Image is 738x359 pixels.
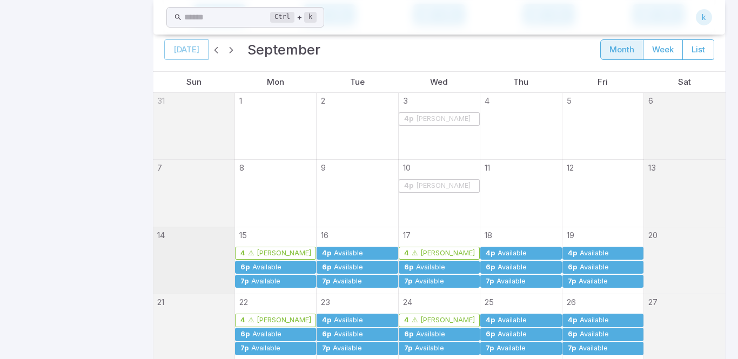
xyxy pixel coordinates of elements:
a: Sunday [182,72,206,92]
a: September 25, 2025 [480,294,494,308]
div: Available [251,277,281,286]
td: September 15, 2025 [234,227,316,294]
div: 4p [404,182,414,190]
a: Saturday [674,72,695,92]
div: 7p [485,277,494,286]
a: September 13, 2025 [644,160,656,174]
div: Available [252,330,282,338]
a: September 16, 2025 [317,227,328,241]
kbd: k [304,12,317,23]
div: Available [332,277,363,286]
div: [PERSON_NAME] [415,115,471,123]
div: Available [579,263,609,272]
td: September 13, 2025 [644,160,726,227]
td: September 10, 2025 [398,160,480,227]
div: 4p [240,316,246,324]
a: September 6, 2025 [644,93,653,107]
div: Available [415,330,446,338]
div: 4p [567,249,578,258]
div: 4p [404,115,414,123]
div: 6p [404,263,414,272]
td: September 20, 2025 [644,227,726,294]
a: September 8, 2025 [235,160,244,174]
div: 4p [321,249,332,258]
div: k [696,9,712,25]
td: September 3, 2025 [398,93,480,160]
a: September 7, 2025 [153,160,162,174]
button: Next month [224,42,239,57]
div: 4p [404,249,410,258]
a: Friday [593,72,612,92]
div: Available [414,277,445,286]
div: 7p [404,344,413,353]
div: Available [333,330,364,338]
div: 4p [567,316,578,324]
div: Available [497,330,527,338]
a: September 23, 2025 [317,294,330,308]
div: 6p [240,330,250,338]
div: 6p [567,263,578,272]
a: September 17, 2025 [399,227,411,241]
a: September 20, 2025 [644,227,658,241]
div: Available [252,263,282,272]
div: 7p [404,277,413,286]
td: September 8, 2025 [234,160,316,227]
div: + [270,11,317,24]
button: list [682,39,714,60]
div: Available [579,330,609,338]
td: September 6, 2025 [644,93,726,160]
div: [PERSON_NAME] [415,182,471,190]
a: September 2, 2025 [317,93,325,107]
a: September 10, 2025 [399,160,411,174]
td: September 12, 2025 [562,160,643,227]
a: September 15, 2025 [235,227,247,241]
div: ⚠ [PERSON_NAME] (credit required) [411,316,475,324]
a: September 22, 2025 [235,294,248,308]
h2: September [247,39,320,60]
a: September 9, 2025 [317,160,326,174]
div: Available [251,344,281,353]
td: September 14, 2025 [153,227,234,294]
a: September 3, 2025 [399,93,408,107]
div: Available [578,277,608,286]
div: 7p [321,277,331,286]
a: September 19, 2025 [562,227,574,241]
div: 6p [240,263,250,272]
div: ⚠ [PERSON_NAME] (credit required) [411,249,475,258]
a: September 18, 2025 [480,227,492,241]
div: ⚠ [PERSON_NAME] (credit required) [247,316,311,324]
a: Wednesday [426,72,452,92]
div: Available [333,263,364,272]
td: September 18, 2025 [480,227,562,294]
div: 6p [485,330,495,338]
div: Available [579,249,609,258]
td: September 2, 2025 [317,93,398,160]
div: 4p [485,316,495,324]
div: 7p [240,277,249,286]
td: September 16, 2025 [317,227,398,294]
td: September 11, 2025 [480,160,562,227]
a: Tuesday [346,72,369,92]
div: 6p [321,330,332,338]
td: September 4, 2025 [480,93,562,160]
div: 4p [404,316,410,324]
div: Available [333,249,364,258]
div: Available [332,344,363,353]
a: Monday [263,72,289,92]
div: 7p [567,344,576,353]
div: Available [333,316,364,324]
td: September 1, 2025 [234,93,316,160]
kbd: Ctrl [270,12,294,23]
div: Available [496,277,526,286]
div: 4p [485,249,495,258]
div: 4p [240,249,246,258]
td: August 31, 2025 [153,93,234,160]
a: September 4, 2025 [480,93,489,107]
div: 6p [404,330,414,338]
div: 6p [321,263,332,272]
td: September 5, 2025 [562,93,643,160]
a: September 21, 2025 [153,294,164,308]
div: Available [497,249,527,258]
div: Available [414,344,445,353]
div: Available [579,316,609,324]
